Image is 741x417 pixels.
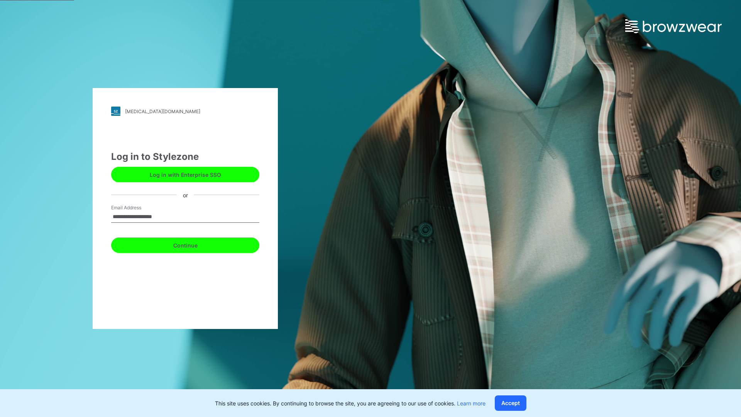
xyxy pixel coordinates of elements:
[111,237,259,253] button: Continue
[125,108,200,114] div: [MEDICAL_DATA][DOMAIN_NAME]
[495,395,526,411] button: Accept
[625,19,722,33] img: browzwear-logo.e42bd6dac1945053ebaf764b6aa21510.svg
[457,400,486,407] a: Learn more
[111,107,259,116] a: [MEDICAL_DATA][DOMAIN_NAME]
[215,399,486,407] p: This site uses cookies. By continuing to browse the site, you are agreeing to our use of cookies.
[111,107,120,116] img: stylezone-logo.562084cfcfab977791bfbf7441f1a819.svg
[177,191,194,199] div: or
[111,167,259,182] button: Log in with Enterprise SSO
[111,150,259,164] div: Log in to Stylezone
[111,204,165,211] label: Email Address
